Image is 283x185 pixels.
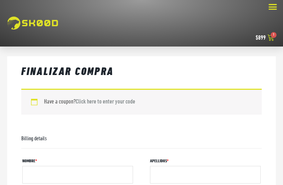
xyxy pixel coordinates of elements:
[150,157,261,166] label: Apellidos
[21,66,262,79] h1: Finalizar compra
[21,89,262,115] div: Have a coupon?
[35,159,37,163] abbr: required
[256,35,266,41] bdi: 899
[167,159,169,163] abbr: required
[76,99,135,105] a: Click here to enter your code
[21,128,262,149] h3: Billing details
[247,30,283,47] a: $899
[22,157,133,166] label: Nombre
[256,35,258,41] span: $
